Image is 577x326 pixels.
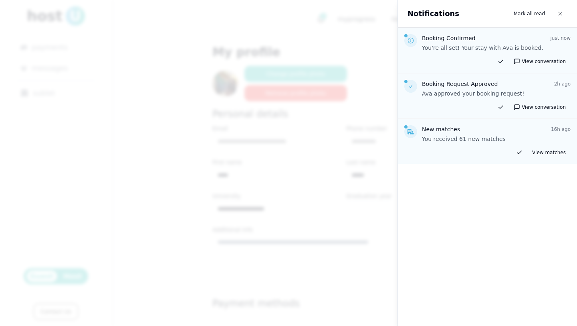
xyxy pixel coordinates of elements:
h4: Booking Confirmed [422,34,476,42]
h4: Booking Request Approved [422,80,498,88]
a: View matches [527,148,571,157]
button: View conversation [509,102,571,112]
h4: New matches [422,125,460,133]
p: You received 61 new matches [422,135,571,143]
button: View conversation [509,57,571,66]
p: Ava approved your booking request! [422,90,571,98]
p: just now [551,35,571,41]
p: You're all set! Your stay with Ava is booked. [422,44,571,52]
h2: Notifications [408,8,459,19]
button: Mark all read [509,6,550,21]
p: 16h ago [551,126,571,132]
p: 2h ago [554,81,571,87]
